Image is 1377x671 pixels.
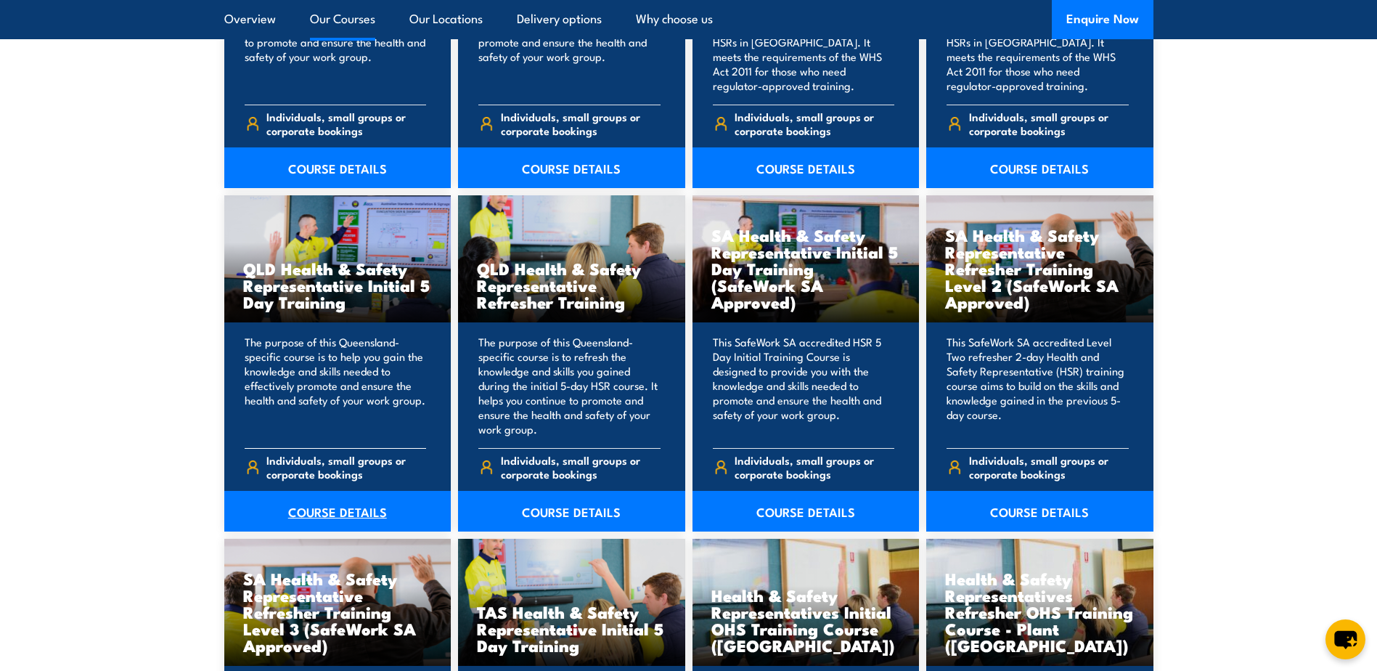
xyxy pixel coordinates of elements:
[945,227,1135,310] h3: SA Health & Safety Representative Refresher Training Level 2 (SafeWork SA Approved)
[735,453,894,481] span: Individuals, small groups or corporate bookings
[478,335,661,436] p: The purpose of this Queensland-specific course is to refresh the knowledge and skills you gained ...
[458,491,685,532] a: COURSE DETAILS
[501,110,661,137] span: Individuals, small groups or corporate bookings
[711,587,901,654] h3: Health & Safety Representatives Initial OHS Training Course ([GEOGRAPHIC_DATA])
[243,570,433,654] h3: SA Health & Safety Representative Refresher Training Level 3 (SafeWork SA Approved)
[224,147,451,188] a: COURSE DETAILS
[458,147,685,188] a: COURSE DETAILS
[926,147,1153,188] a: COURSE DETAILS
[501,453,661,481] span: Individuals, small groups or corporate bookings
[711,227,901,310] h3: SA Health & Safety Representative Initial 5 Day Training (SafeWork SA Approved)
[1325,619,1365,659] button: chat-button
[224,491,451,532] a: COURSE DETAILS
[477,603,666,654] h3: TAS Health & Safety Representative Initial 5 Day Training
[735,110,894,137] span: Individuals, small groups or corporate bookings
[266,453,426,481] span: Individuals, small groups or corporate bookings
[947,335,1129,436] p: This SafeWork SA accredited Level Two refresher 2-day Health and Safety Representative (HSR) trai...
[969,110,1129,137] span: Individuals, small groups or corporate bookings
[266,110,426,137] span: Individuals, small groups or corporate bookings
[945,570,1135,654] h3: Health & Safety Representatives Refresher OHS Training Course - Plant ([GEOGRAPHIC_DATA])
[713,335,895,436] p: This SafeWork SA accredited HSR 5 Day Initial Training Course is designed to provide you with the...
[692,147,920,188] a: COURSE DETAILS
[243,260,433,310] h3: QLD Health & Safety Representative Initial 5 Day Training
[926,491,1153,532] a: COURSE DETAILS
[969,453,1129,481] span: Individuals, small groups or corporate bookings
[477,260,666,310] h3: QLD Health & Safety Representative Refresher Training
[692,491,920,532] a: COURSE DETAILS
[245,335,427,436] p: The purpose of this Queensland-specific course is to help you gain the knowledge and skills neede...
